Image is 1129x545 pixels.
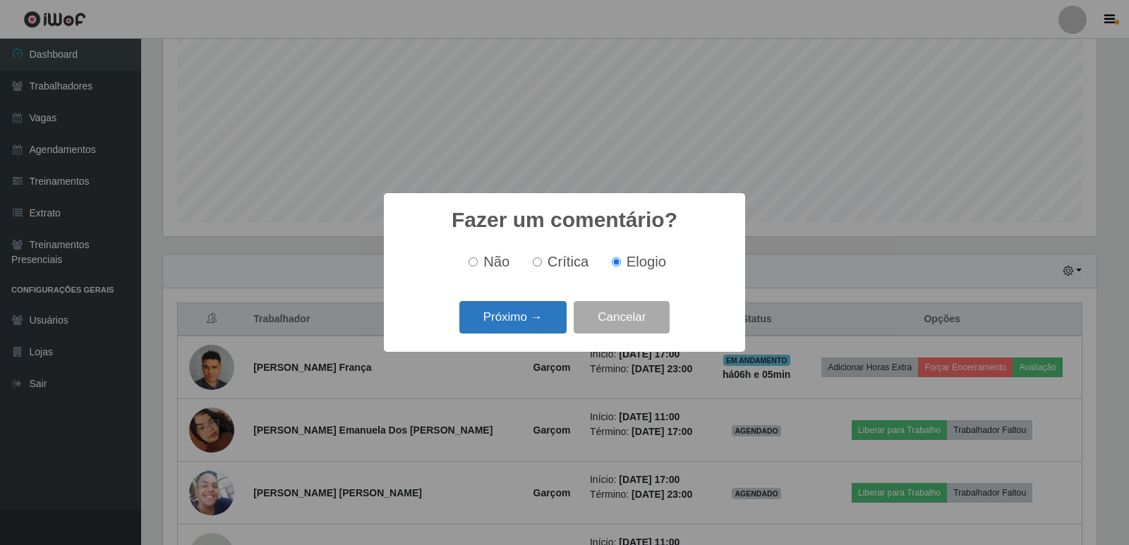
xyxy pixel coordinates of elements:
[483,254,509,269] span: Não
[627,254,666,269] span: Elogio
[548,254,589,269] span: Crítica
[533,257,542,267] input: Crítica
[469,257,478,267] input: Não
[574,301,670,334] button: Cancelar
[612,257,621,267] input: Elogio
[459,301,567,334] button: Próximo →
[452,207,677,233] h2: Fazer um comentário?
